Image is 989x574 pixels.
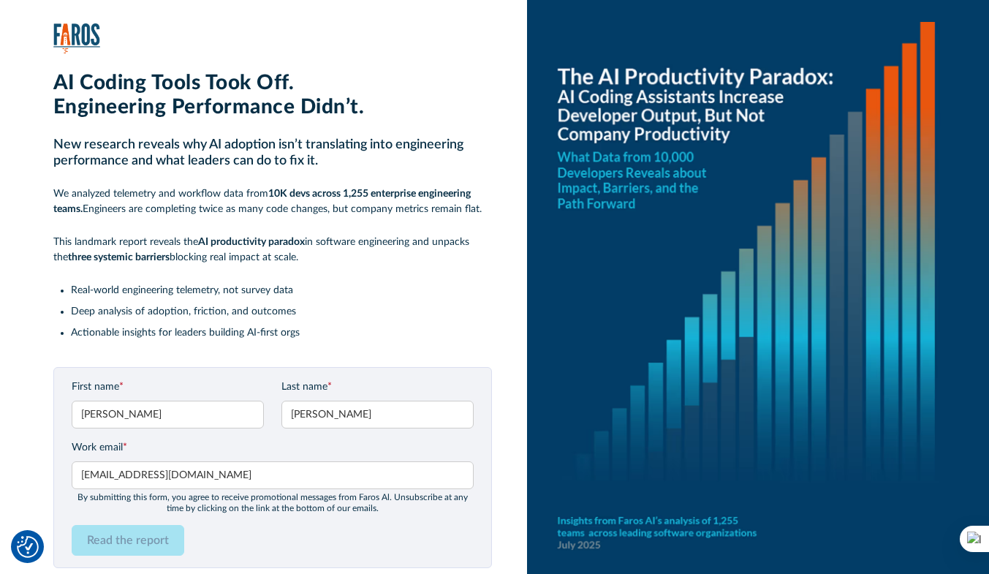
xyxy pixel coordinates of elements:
[71,304,492,320] li: Deep analysis of adoption, friction, and outcomes
[281,379,474,395] label: Last name
[72,379,474,556] form: Email Form
[53,189,471,214] strong: 10K devs across 1,255 enterprise engineering teams.
[17,536,39,558] button: Cookie Settings
[72,440,474,456] label: Work email
[71,325,492,341] li: Actionable insights for leaders building AI-first orgs
[72,379,264,395] label: First name
[53,137,492,169] h2: New research reveals why AI adoption isn’t translating into engineering performance and what lead...
[53,95,492,120] h1: Engineering Performance Didn’t.
[198,237,305,247] strong: AI productivity paradox
[17,536,39,558] img: Revisit consent button
[71,283,492,298] li: Real-world engineering telemetry, not survey data
[72,525,184,556] input: Read the report
[53,186,492,217] p: We analyzed telemetry and workflow data from Engineers are completing twice as many code changes,...
[53,71,492,96] h1: AI Coding Tools Took Off.
[68,252,170,263] strong: three systemic barriers
[72,492,474,513] div: By submitting this form, you agree to receive promotional messages from Faros Al. Unsubscribe at ...
[53,23,100,53] img: Faros Logo
[53,235,492,265] p: This landmark report reveals the in software engineering and unpacks the blocking real impact at ...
